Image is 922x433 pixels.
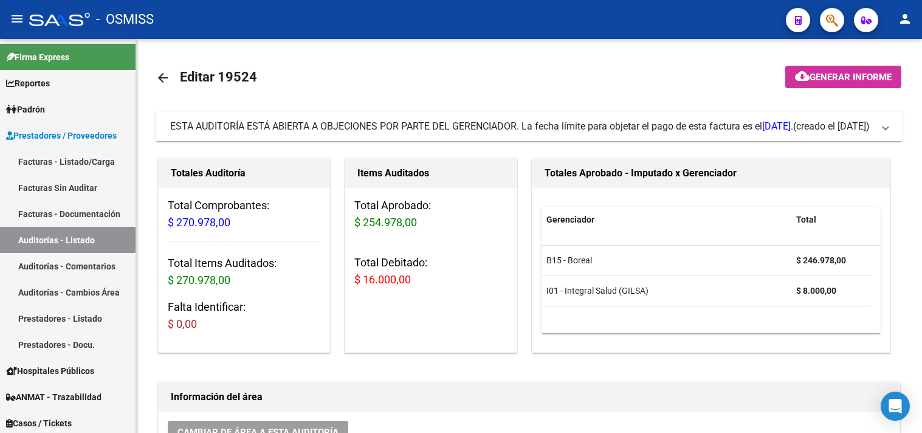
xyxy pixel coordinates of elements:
[545,164,878,183] h1: Totales Aprobado - Imputado x Gerenciador
[6,50,69,64] span: Firma Express
[785,66,901,88] button: Generar informe
[156,112,903,141] mat-expansion-panel-header: ESTA AUDITORÍA ESTÁ ABIERTA A OBJECIONES POR PARTE DEL GERENCIADOR. La fecha límite para objetar ...
[546,215,594,224] span: Gerenciador
[96,6,154,33] span: - OSMISS
[170,120,793,132] span: ESTA AUDITORÍA ESTÁ ABIERTA A OBJECIONES POR PARTE DEL GERENCIADOR. La fecha límite para objetar ...
[180,69,257,85] span: Editar 19524
[796,286,836,296] strong: $ 8.000,00
[168,317,197,330] span: $ 0,00
[354,254,507,288] h3: Total Debitado:
[546,286,648,296] span: I01 - Integral Salud (GILSA)
[6,77,50,90] span: Reportes
[810,72,892,83] span: Generar informe
[10,12,24,26] mat-icon: menu
[168,299,320,333] h3: Falta Identificar:
[354,197,507,231] h3: Total Aprobado:
[546,255,592,265] span: B15 - Boreal
[796,255,846,265] strong: $ 246.978,00
[793,120,870,133] span: (creado el [DATE])
[168,274,230,286] span: $ 270.978,00
[168,216,230,229] span: $ 270.978,00
[171,164,317,183] h1: Totales Auditoría
[354,273,411,286] span: $ 16.000,00
[168,255,320,289] h3: Total Items Auditados:
[898,12,912,26] mat-icon: person
[156,71,170,85] mat-icon: arrow_back
[881,392,910,421] div: Open Intercom Messenger
[791,207,870,233] datatable-header-cell: Total
[6,417,72,430] span: Casos / Tickets
[796,215,816,224] span: Total
[168,197,320,231] h3: Total Comprobantes:
[542,207,791,233] datatable-header-cell: Gerenciador
[354,216,417,229] span: $ 254.978,00
[6,390,101,404] span: ANMAT - Trazabilidad
[6,364,94,378] span: Hospitales Públicos
[171,387,887,407] h1: Información del área
[795,69,810,83] mat-icon: cloud_download
[6,129,117,142] span: Prestadores / Proveedores
[6,103,45,116] span: Padrón
[762,120,793,132] span: [DATE].
[357,164,504,183] h1: Items Auditados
